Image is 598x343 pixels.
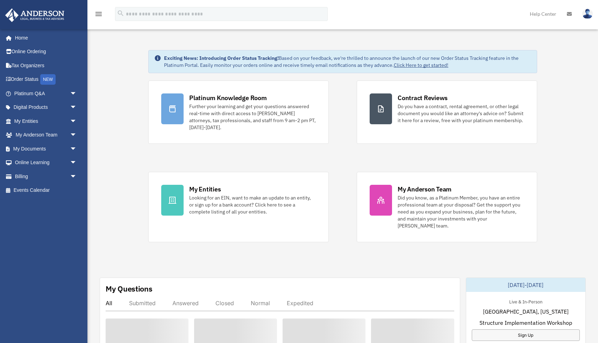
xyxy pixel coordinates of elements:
[5,156,87,170] a: Online Learningarrow_drop_down
[5,58,87,72] a: Tax Organizers
[5,169,87,183] a: Billingarrow_drop_down
[70,128,84,142] span: arrow_drop_down
[189,93,267,102] div: Platinum Knowledge Room
[94,12,103,18] a: menu
[70,86,84,101] span: arrow_drop_down
[251,300,270,307] div: Normal
[5,31,84,45] a: Home
[70,100,84,115] span: arrow_drop_down
[357,80,537,144] a: Contract Reviews Do you have a contract, rental agreement, or other legal document you would like...
[164,55,279,61] strong: Exciting News: Introducing Order Status Tracking!
[394,62,448,68] a: Click Here to get started!
[70,169,84,184] span: arrow_drop_down
[117,9,124,17] i: search
[5,128,87,142] a: My Anderson Teamarrow_drop_down
[40,74,56,85] div: NEW
[70,156,84,170] span: arrow_drop_down
[5,114,87,128] a: My Entitiesarrow_drop_down
[189,103,316,131] div: Further your learning and get your questions answered real-time with direct access to [PERSON_NAM...
[70,142,84,156] span: arrow_drop_down
[398,194,524,229] div: Did you know, as a Platinum Member, you have an entire professional team at your disposal? Get th...
[466,278,586,292] div: [DATE]-[DATE]
[398,93,448,102] div: Contract Reviews
[172,300,199,307] div: Answered
[94,10,103,18] i: menu
[189,194,316,215] div: Looking for an EIN, want to make an update to an entity, or sign up for a bank account? Click her...
[398,103,524,124] div: Do you have a contract, rental agreement, or other legal document you would like an attorney's ad...
[5,72,87,87] a: Order StatusNEW
[5,86,87,100] a: Platinum Q&Aarrow_drop_down
[472,329,580,341] a: Sign Up
[148,172,329,242] a: My Entities Looking for an EIN, want to make an update to an entity, or sign up for a bank accoun...
[189,185,221,194] div: My Entities
[164,55,531,69] div: Based on your feedback, we're thrilled to announce the launch of our new Order Status Tracking fe...
[483,307,569,316] span: [GEOGRAPHIC_DATA], [US_STATE]
[287,300,313,307] div: Expedited
[129,300,156,307] div: Submitted
[5,45,87,59] a: Online Ordering
[148,80,329,144] a: Platinum Knowledge Room Further your learning and get your questions answered real-time with dire...
[504,297,548,305] div: Live & In-Person
[106,283,152,294] div: My Questions
[479,318,572,327] span: Structure Implementation Workshop
[3,8,66,22] img: Anderson Advisors Platinum Portal
[5,100,87,114] a: Digital Productsarrow_drop_down
[215,300,234,307] div: Closed
[5,183,87,197] a: Events Calendar
[106,300,112,307] div: All
[398,185,451,194] div: My Anderson Team
[5,142,87,156] a: My Documentsarrow_drop_down
[70,114,84,128] span: arrow_drop_down
[582,9,593,19] img: User Pic
[357,172,537,242] a: My Anderson Team Did you know, as a Platinum Member, you have an entire professional team at your...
